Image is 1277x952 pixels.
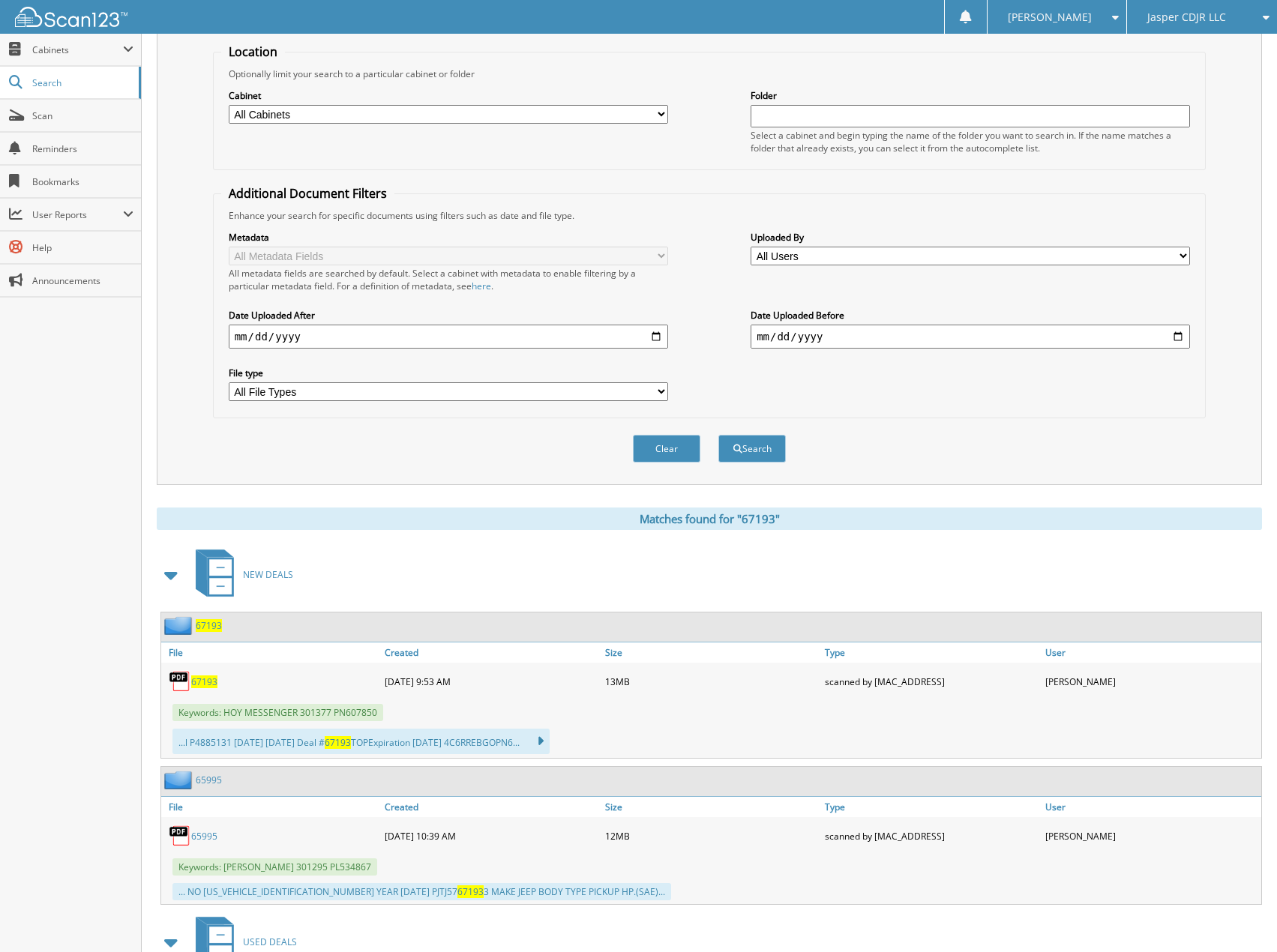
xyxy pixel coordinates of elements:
a: NEW DEALS [187,545,293,604]
span: Scan [32,109,133,122]
div: All metadata fields are searched by default. Select a cabinet with metadata to enable filtering b... [229,267,668,292]
span: NEW DEALS [243,568,293,581]
span: Announcements [32,274,133,287]
label: Folder [751,89,1190,102]
a: User [1042,797,1261,817]
label: Metadata [229,231,668,244]
span: Bookmarks [32,175,133,188]
div: [PERSON_NAME] [1042,666,1261,696]
input: end [751,325,1190,349]
legend: Additional Document Filters [221,185,394,202]
a: Created [381,797,601,817]
button: Search [718,435,786,463]
div: scanned by [MAC_ADDRESS] [821,821,1041,851]
label: Date Uploaded Before [751,309,1190,322]
div: 12MB [601,821,821,851]
img: PDF.png [169,670,191,693]
span: 67193 [325,736,351,749]
div: [DATE] 10:39 AM [381,821,601,851]
label: File type [229,367,668,379]
span: Help [32,241,133,254]
div: [DATE] 9:53 AM [381,666,601,696]
div: ... NO [US_VEHICLE_IDENTIFICATION_NUMBER] YEAR [DATE] PJTJ57 3 MAKE JEEP BODY TYPE PICKUP HP.(SAE... [172,883,671,900]
label: Date Uploaded After [229,309,668,322]
a: 65995 [196,774,222,786]
label: Cabinet [229,89,668,102]
div: Select a cabinet and begin typing the name of the folder you want to search in. If the name match... [751,129,1190,154]
a: User [1042,642,1261,663]
div: ...l P4885131 [DATE] [DATE] Deal # TOPExpiration [DATE] 4C6RREBGOPN6... [172,729,550,754]
div: 13MB [601,666,821,696]
a: 67193 [191,675,217,688]
div: scanned by [MAC_ADDRESS] [821,666,1041,696]
span: Cabinets [32,43,123,56]
span: Search [32,76,131,89]
span: Keywords: [PERSON_NAME] 301295 PL534867 [172,858,377,876]
button: Clear [633,435,700,463]
a: 67193 [196,619,222,632]
a: Type [821,797,1041,817]
img: scan123-logo-white.svg [15,7,127,27]
a: here [472,280,491,292]
div: Optionally limit your search to a particular cabinet or folder [221,67,1198,80]
span: User Reports [32,208,123,221]
span: 67193 [457,885,484,898]
a: Created [381,642,601,663]
span: Jasper CDJR LLC [1147,13,1226,22]
span: Reminders [32,142,133,155]
span: [PERSON_NAME] [1008,13,1092,22]
a: File [161,642,381,663]
img: folder2.png [164,616,196,635]
a: Size [601,642,821,663]
iframe: Chat Widget [1202,880,1277,952]
label: Uploaded By [751,231,1190,244]
a: Type [821,642,1041,663]
input: start [229,325,668,349]
img: PDF.png [169,825,191,847]
a: Size [601,797,821,817]
div: Enhance your search for specific documents using filters such as date and file type. [221,209,1198,222]
legend: Location [221,43,285,60]
span: Keywords: HOY MESSENGER 301377 PN607850 [172,704,383,721]
span: USED DEALS [243,936,297,948]
a: File [161,797,381,817]
img: folder2.png [164,771,196,789]
div: [PERSON_NAME] [1042,821,1261,851]
div: Matches found for "67193" [157,507,1262,530]
a: 65995 [191,830,217,843]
